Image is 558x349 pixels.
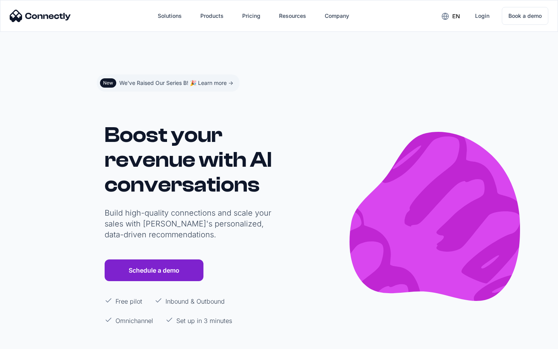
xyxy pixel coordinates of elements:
[105,123,275,197] h1: Boost your revenue with AI conversations
[242,10,260,21] div: Pricing
[165,297,225,306] p: Inbound & Outbound
[236,7,267,25] a: Pricing
[115,316,153,325] p: Omnichannel
[502,7,548,25] a: Book a demo
[103,80,113,86] div: New
[475,10,489,21] div: Login
[15,335,46,346] ul: Language list
[119,78,233,88] div: We've Raised Our Series B! 🎉 Learn more ->
[279,10,306,21] div: Resources
[325,10,349,21] div: Company
[115,297,142,306] p: Free pilot
[158,10,182,21] div: Solutions
[200,10,224,21] div: Products
[469,7,496,25] a: Login
[452,11,460,22] div: en
[8,335,46,346] aside: Language selected: English
[105,259,203,281] a: Schedule a demo
[176,316,232,325] p: Set up in 3 minutes
[105,207,275,240] p: Build high-quality connections and scale your sales with [PERSON_NAME]'s personalized, data-drive...
[97,74,239,92] a: NewWe've Raised Our Series B! 🎉 Learn more ->
[10,10,71,22] img: Connectly Logo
